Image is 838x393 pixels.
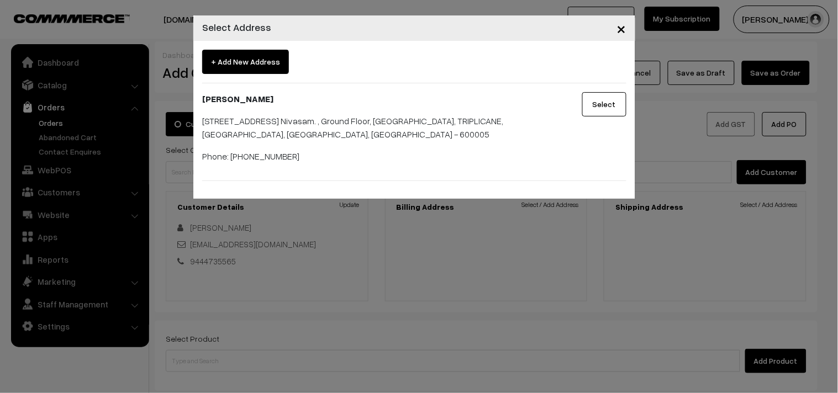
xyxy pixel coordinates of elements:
span: × [617,18,626,38]
button: Close [608,11,635,45]
span: + Add New Address [202,50,289,74]
button: Select [582,92,626,116]
h4: Select Address [202,20,271,35]
p: Phone: [PHONE_NUMBER] [202,150,553,163]
b: [PERSON_NAME] [202,93,273,104]
p: [STREET_ADDRESS] Nivasam. , Ground Floor, [GEOGRAPHIC_DATA], TRIPLICANE, [GEOGRAPHIC_DATA], [GEOG... [202,114,553,141]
